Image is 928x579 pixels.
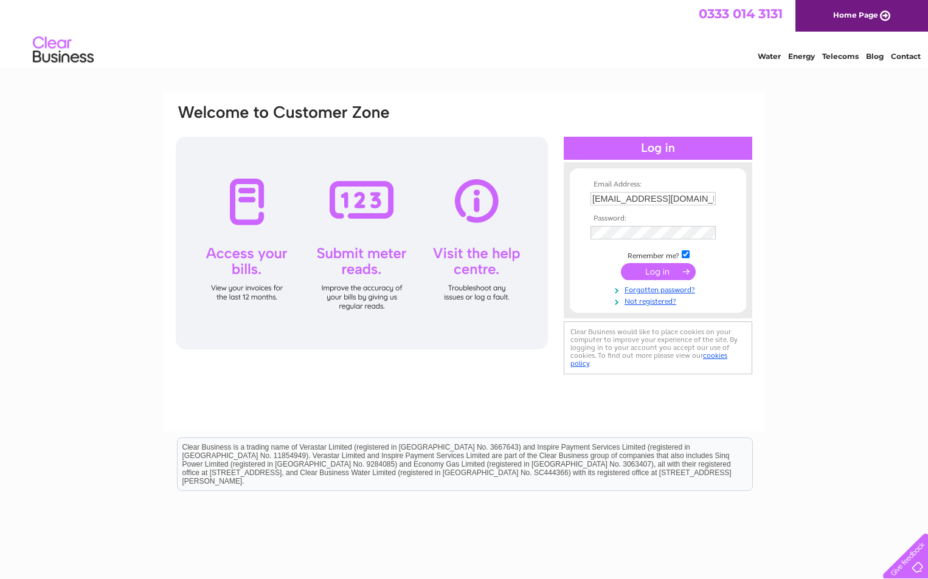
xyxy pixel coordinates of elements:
[621,263,696,280] input: Submit
[590,295,729,306] a: Not registered?
[758,52,781,61] a: Water
[587,180,729,189] th: Email Address:
[587,248,729,261] td: Remember me?
[866,52,884,61] a: Blog
[587,214,729,223] th: Password:
[564,321,752,374] div: Clear Business would like to place cookies on your computer to improve your experience of the sit...
[590,283,729,295] a: Forgotten password?
[32,32,94,69] img: logo.png
[570,351,727,368] a: cookies policy
[891,52,921,61] a: Contact
[822,52,859,61] a: Telecoms
[178,7,752,59] div: Clear Business is a trading name of Verastar Limited (registered in [GEOGRAPHIC_DATA] No. 3667643...
[699,6,783,21] a: 0333 014 3131
[788,52,815,61] a: Energy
